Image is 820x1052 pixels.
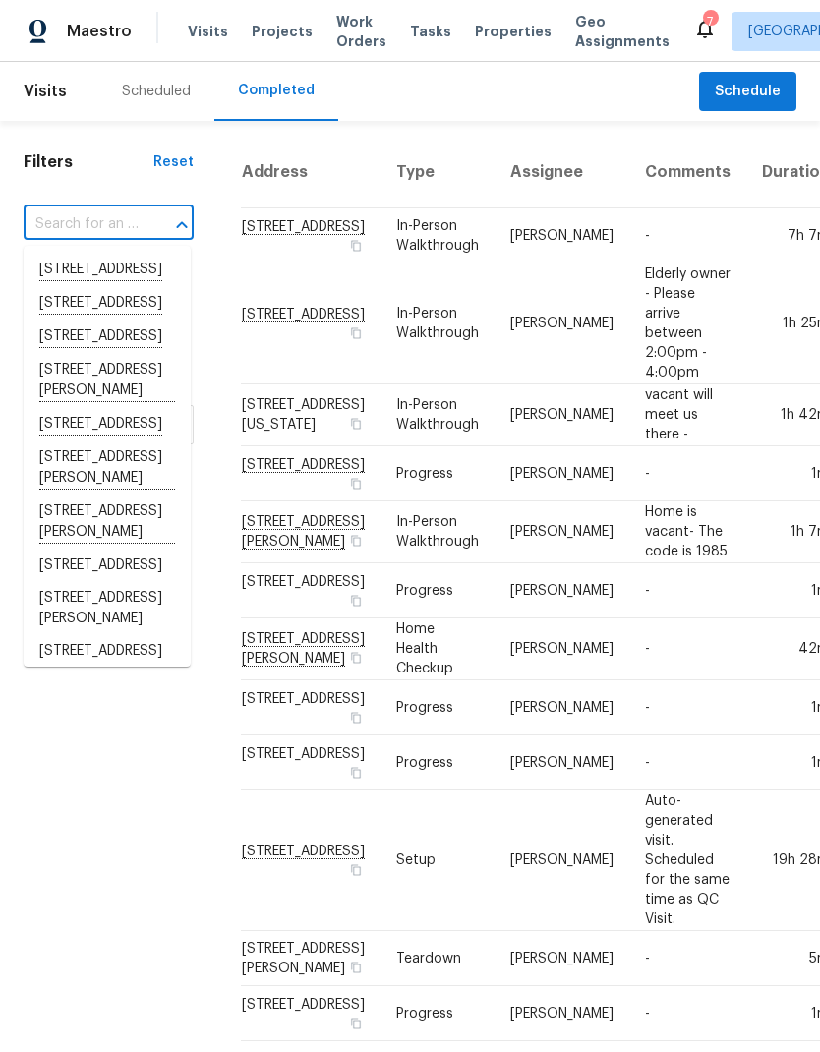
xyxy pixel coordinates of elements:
td: [STREET_ADDRESS] [241,986,381,1041]
td: [PERSON_NAME] [495,618,629,680]
button: Copy Address [347,1015,365,1032]
span: Visits [24,70,67,113]
td: In-Person Walkthrough [381,501,495,563]
button: Copy Address [347,592,365,610]
td: - [629,618,746,680]
td: vacant will meet us there - [629,384,746,446]
button: Copy Address [347,237,365,255]
td: Teardown [381,931,495,986]
span: Properties [475,22,552,41]
td: Progress [381,446,495,501]
th: Type [381,137,495,208]
td: [PERSON_NAME] [495,563,629,618]
button: Copy Address [347,532,365,550]
input: Search for an address... [24,209,139,240]
td: Auto-generated visit. Scheduled for the same time as QC Visit. [629,790,746,931]
span: Geo Assignments [575,12,670,51]
td: Home Health Checkup [381,618,495,680]
td: Progress [381,735,495,790]
td: [STREET_ADDRESS][PERSON_NAME] [241,931,381,986]
td: [PERSON_NAME] [495,931,629,986]
td: In-Person Walkthrough [381,384,495,446]
td: [PERSON_NAME] [495,986,629,1041]
td: [STREET_ADDRESS] [241,563,381,618]
span: Tasks [410,25,451,38]
button: Schedule [699,72,796,112]
li: [STREET_ADDRESS][PERSON_NAME] [24,582,191,635]
div: Scheduled [122,82,191,101]
h1: Filters [24,152,153,172]
td: [STREET_ADDRESS] [241,680,381,735]
td: Setup [381,790,495,931]
td: Progress [381,563,495,618]
button: Copy Address [347,959,365,976]
button: Copy Address [347,415,365,433]
div: 7 [703,12,717,31]
td: - [629,931,746,986]
td: Progress [381,680,495,735]
div: Reset [153,152,194,172]
td: [PERSON_NAME] [495,735,629,790]
td: [PERSON_NAME] [495,446,629,501]
td: [PERSON_NAME] [495,680,629,735]
td: [PERSON_NAME] [495,263,629,384]
td: - [629,986,746,1041]
td: [PERSON_NAME] [495,790,629,931]
td: [PERSON_NAME] [495,208,629,263]
th: Address [241,137,381,208]
button: Copy Address [347,861,365,879]
span: Visits [188,22,228,41]
td: - [629,446,746,501]
td: - [629,680,746,735]
button: Copy Address [347,709,365,727]
button: Copy Address [347,764,365,782]
span: Maestro [67,22,132,41]
td: Progress [381,986,495,1041]
button: Copy Address [347,475,365,493]
th: Comments [629,137,746,208]
div: Completed [238,81,315,100]
span: Projects [252,22,313,41]
td: - [629,563,746,618]
li: [STREET_ADDRESS] [24,635,191,668]
td: [STREET_ADDRESS][US_STATE] [241,384,381,446]
td: [STREET_ADDRESS] [241,735,381,790]
button: Close [168,211,196,239]
td: Elderly owner - Please arrive between 2:00pm - 4:00pm [629,263,746,384]
td: In-Person Walkthrough [381,208,495,263]
td: [PERSON_NAME] [495,384,629,446]
td: - [629,208,746,263]
button: Copy Address [347,324,365,342]
td: Home is vacant- The code is 1985 [629,501,746,563]
span: Work Orders [336,12,386,51]
td: In-Person Walkthrough [381,263,495,384]
th: Assignee [495,137,629,208]
span: Schedule [715,80,781,104]
td: [PERSON_NAME] [495,501,629,563]
li: [STREET_ADDRESS] [24,550,191,582]
button: Copy Address [347,649,365,667]
td: - [629,735,746,790]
